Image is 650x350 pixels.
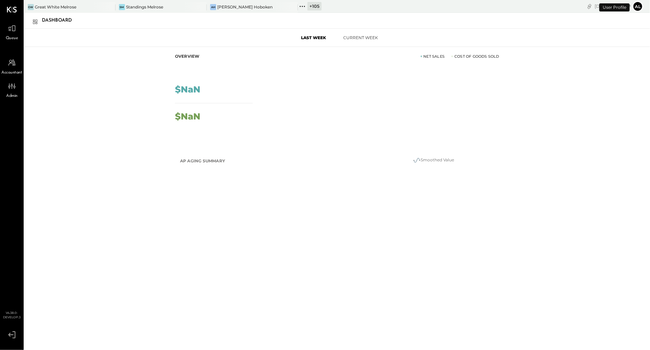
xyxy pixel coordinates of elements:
[0,56,23,76] a: Accountant
[290,32,337,43] button: Last Week
[586,3,593,10] div: copy link
[175,85,200,94] div: $NaN
[35,4,76,10] div: Great White Melrose
[6,93,18,99] span: Admin
[119,4,125,10] div: SM
[2,70,22,76] span: Accountant
[366,156,501,164] div: Smoothed Value
[42,15,79,26] div: Dashboard
[126,4,163,10] div: Standings Melrose
[175,54,200,59] div: Overview
[595,3,631,9] div: [DATE]
[6,35,18,42] span: Queue
[337,32,384,43] button: Current Week
[0,22,23,42] a: Queue
[175,112,200,121] div: $NaN
[421,54,445,59] div: Net Sales
[28,4,34,10] div: GW
[307,2,322,10] div: + 105
[0,80,23,99] a: Admin
[451,54,499,59] div: Cost of Goods Sold
[217,4,273,10] div: [PERSON_NAME] Hoboken
[180,155,225,167] h2: AP Aging Summary
[632,1,643,12] button: al
[599,3,630,11] div: User Profile
[210,4,216,10] div: AH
